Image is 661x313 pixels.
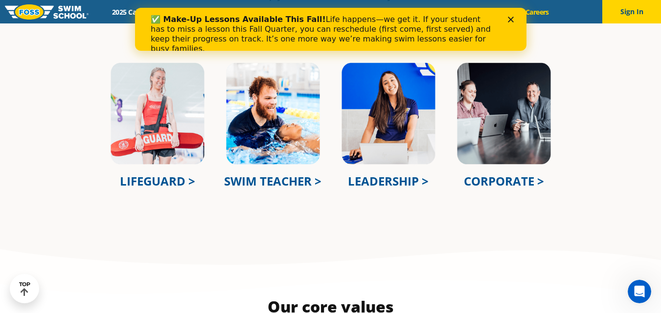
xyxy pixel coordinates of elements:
[224,173,321,189] a: SWIM TEACHER >
[135,8,526,51] iframe: Intercom live chat banner
[383,7,486,17] a: Swim Like [PERSON_NAME]
[292,7,383,17] a: About [PERSON_NAME]
[19,281,30,296] div: TOP
[348,173,429,189] a: LEADERSHIP >
[373,9,383,15] div: Close
[486,7,517,17] a: Blog
[5,4,89,20] img: FOSS Swim School Logo
[16,7,191,16] b: ✅ Make-Up Lessons Available This Fall!
[206,7,292,17] a: Swim Path® Program
[628,280,651,303] iframe: Intercom live chat
[165,7,206,17] a: Schools
[517,7,557,17] a: Careers
[104,7,165,17] a: 2025 Calendar
[120,173,195,189] a: LIFEGUARD >
[16,7,360,46] div: Life happens—we get it. If your student has to miss a lesson this Fall Quarter, you can reschedul...
[464,173,544,189] a: CORPORATE >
